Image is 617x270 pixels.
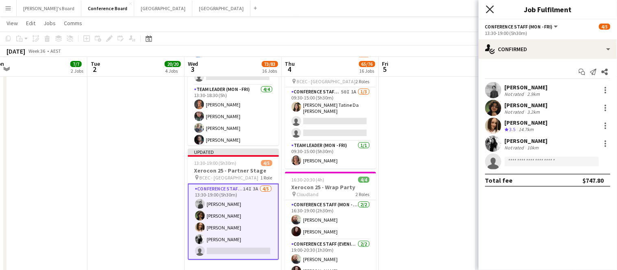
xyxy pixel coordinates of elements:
[505,84,548,91] div: [PERSON_NAME]
[505,137,548,145] div: [PERSON_NAME]
[70,61,82,67] span: 7/7
[17,0,81,16] button: [PERSON_NAME]'s Board
[188,25,279,145] app-job-card: 13:30-18:30 (5h)22/24Xerocon 25 - Breakouts BCEC - [GEOGRAPHIC_DATA]3 Roles[PERSON_NAME][PERSON_N...
[382,60,389,67] span: Fri
[505,102,548,109] div: [PERSON_NAME]
[285,87,376,141] app-card-role: Conference Staff (Mon - Fri)50I1A1/309:30-15:00 (5h30m)[PERSON_NAME] Tatine Da [PERSON_NAME] [PER...
[285,141,376,168] app-card-role: Team Leader (Mon - Fri)1/109:30-15:00 (5h30m)[PERSON_NAME]
[517,126,536,133] div: 14.7km
[505,109,526,115] div: Not rated
[200,175,259,181] span: BCEC - [GEOGRAPHIC_DATA]
[27,48,47,54] span: Week 36
[134,0,192,16] button: [GEOGRAPHIC_DATA]
[262,61,278,67] span: 73/83
[478,65,488,74] span: 6
[188,85,279,148] app-card-role: Team Leader (Mon - Fri)4/413:30-18:30 (5h)[PERSON_NAME][PERSON_NAME][PERSON_NAME][PERSON_NAME]
[285,200,376,240] app-card-role: Conference Staff (Mon - Fri)2/216:30-19:00 (2h30m)[PERSON_NAME][PERSON_NAME]
[81,0,134,16] button: Conference Board
[381,65,389,74] span: 5
[526,109,542,115] div: 3.2km
[358,177,370,183] span: 4/4
[7,19,18,27] span: View
[50,48,61,54] div: AEST
[61,18,85,28] a: Comms
[261,175,273,181] span: 1 Role
[505,145,526,151] div: Not rated
[485,30,610,36] div: 13:30-19:00 (5h30m)
[285,184,376,191] h3: Xerocon 25 - Wrap Party
[188,60,198,67] span: Wed
[479,4,617,15] h3: Job Fulfilment
[187,65,198,74] span: 3
[165,68,181,74] div: 4 Jobs
[262,68,278,74] div: 16 Jobs
[89,65,100,74] span: 2
[23,18,39,28] a: Edit
[479,39,617,59] div: Confirmed
[505,91,526,97] div: Not rated
[165,61,181,67] span: 20/20
[297,191,319,197] span: Cloudland
[284,65,295,74] span: 4
[485,176,513,184] div: Total fee
[71,68,83,74] div: 2 Jobs
[91,60,100,67] span: Tue
[40,18,59,28] a: Jobs
[64,19,82,27] span: Comms
[188,167,279,174] h3: Xerocon 25 - Partner Stage
[7,47,25,55] div: [DATE]
[359,61,375,67] span: 65/76
[297,78,356,84] span: BCEC - [GEOGRAPHIC_DATA]
[292,177,325,183] span: 16:30-20:30 (4h)
[285,60,295,67] span: Thu
[360,68,375,74] div: 16 Jobs
[285,52,376,168] app-job-card: 09:30-15:00 (5h30m)2/4Xerocon 25 - Discovery Stage Directional BCEC - [GEOGRAPHIC_DATA]2 RolesCon...
[510,126,516,132] span: 3.5
[188,149,279,260] app-job-card: Updated13:30-19:00 (5h30m)4/5Xerocon 25 - Partner Stage BCEC - [GEOGRAPHIC_DATA]1 RoleConference ...
[192,0,251,16] button: [GEOGRAPHIC_DATA]
[26,19,35,27] span: Edit
[44,19,56,27] span: Jobs
[599,24,610,30] span: 4/5
[583,176,604,184] div: $747.80
[261,160,273,166] span: 4/5
[356,78,370,84] span: 2 Roles
[188,184,279,260] app-card-role: Conference Staff (Mon - Fri)14I3A4/513:30-19:00 (5h30m)[PERSON_NAME][PERSON_NAME][PERSON_NAME][PE...
[526,145,541,151] div: 10km
[485,24,559,30] button: Conference Staff (Mon - Fri)
[194,160,237,166] span: 13:30-19:00 (5h30m)
[356,191,370,197] span: 2 Roles
[485,24,553,30] span: Conference Staff (Mon - Fri)
[3,18,21,28] a: View
[188,149,279,155] div: Updated
[505,119,548,126] div: [PERSON_NAME]
[526,91,542,97] div: 2.9km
